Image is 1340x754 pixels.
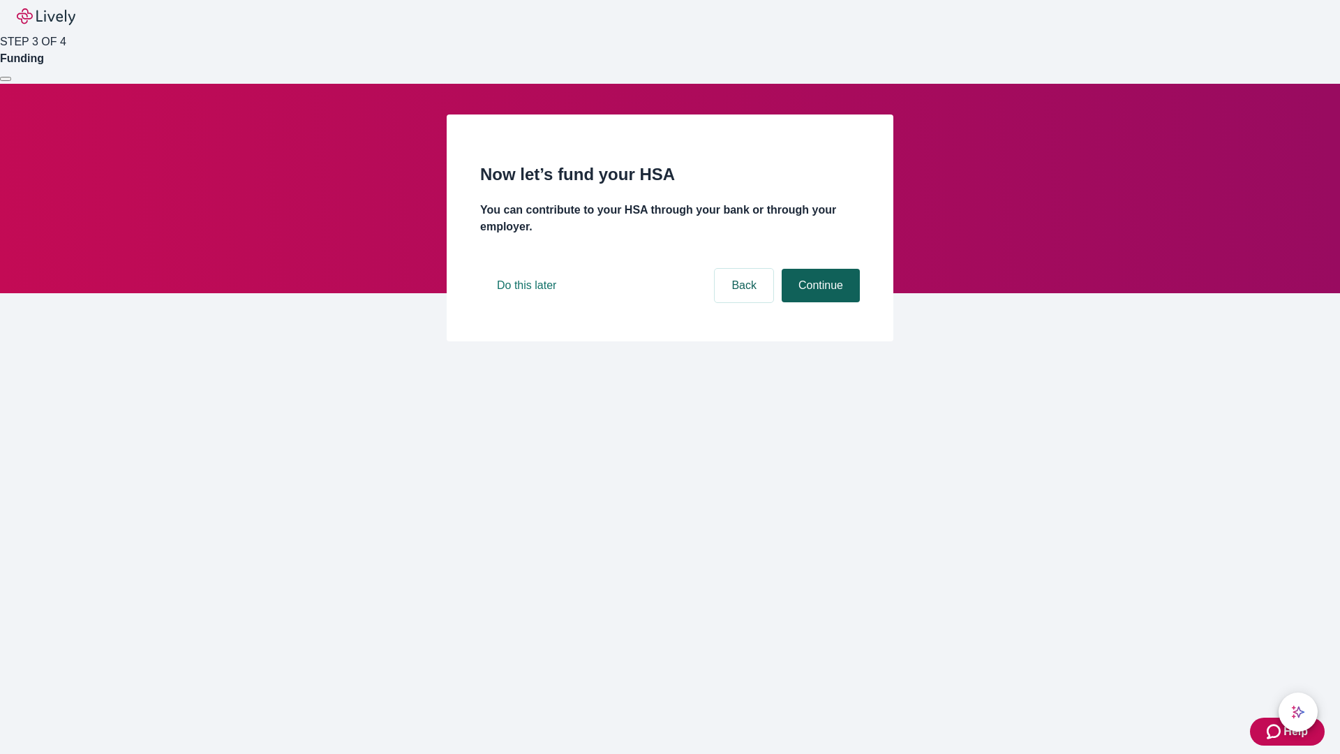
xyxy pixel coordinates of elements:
button: Back [715,269,773,302]
button: Do this later [480,269,573,302]
h4: You can contribute to your HSA through your bank or through your employer. [480,202,860,235]
span: Help [1283,723,1308,740]
svg: Zendesk support icon [1267,723,1283,740]
img: Lively [17,8,75,25]
svg: Lively AI Assistant [1291,705,1305,719]
button: Continue [782,269,860,302]
button: Zendesk support iconHelp [1250,718,1325,746]
button: chat [1279,693,1318,732]
h2: Now let’s fund your HSA [480,162,860,187]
